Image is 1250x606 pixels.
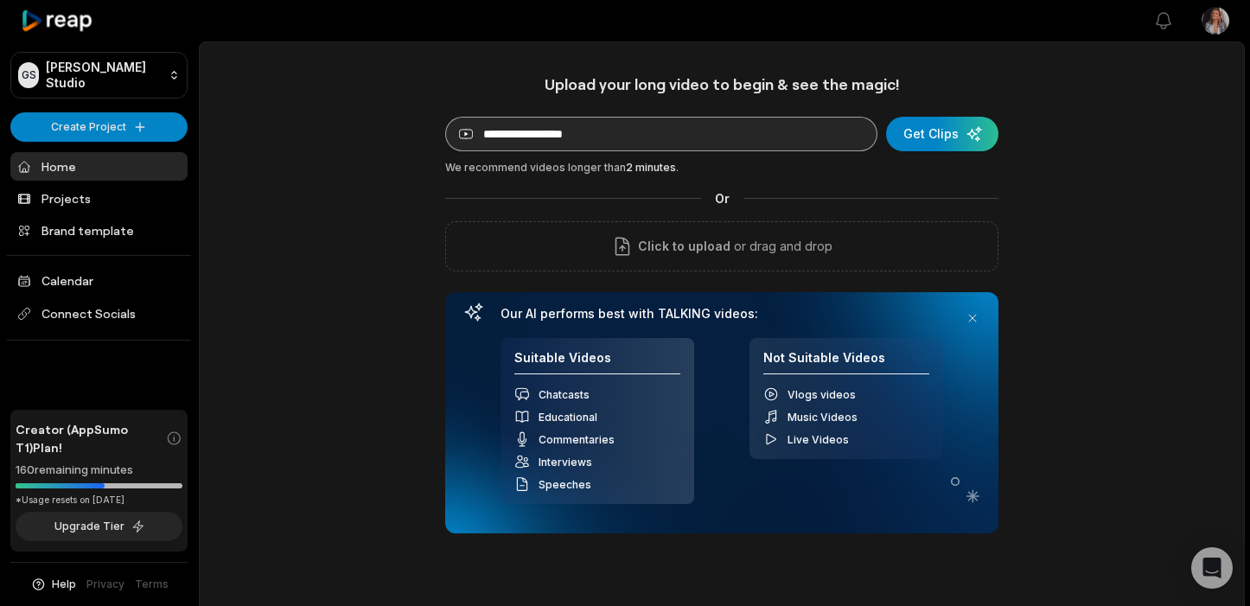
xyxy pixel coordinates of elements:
h1: Upload your long video to begin & see the magic! [445,74,998,94]
span: Interviews [539,456,592,469]
a: Projects [10,184,188,213]
h4: Suitable Videos [514,350,680,375]
div: GS [18,62,39,88]
span: Educational [539,411,597,424]
span: Music Videos [788,411,858,424]
span: Or [701,189,743,207]
p: or drag and drop [730,236,832,257]
a: Calendar [10,266,188,295]
p: [PERSON_NAME] Studio [46,60,162,91]
a: Home [10,152,188,181]
span: Speeches [539,478,591,491]
span: Commentaries [539,433,615,446]
div: Open Intercom Messenger [1191,547,1233,589]
span: Chatcasts [539,388,590,401]
a: Privacy [86,577,124,592]
h4: Not Suitable Videos [763,350,929,375]
div: *Usage resets on [DATE] [16,494,182,507]
span: Click to upload [638,236,730,257]
div: We recommend videos longer than . [445,160,998,175]
button: Help [30,577,76,592]
a: Terms [135,577,169,592]
button: Upgrade Tier [16,512,182,541]
span: Creator (AppSumo T1) Plan! [16,420,166,456]
span: Vlogs videos [788,388,856,401]
span: Help [52,577,76,592]
h3: Our AI performs best with TALKING videos: [501,306,943,322]
span: 2 minutes [626,161,676,174]
span: Live Videos [788,433,849,446]
button: Create Project [10,112,188,142]
a: Brand template [10,216,188,245]
span: Connect Socials [10,298,188,329]
div: 160 remaining minutes [16,462,182,479]
button: Get Clips [886,117,998,151]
